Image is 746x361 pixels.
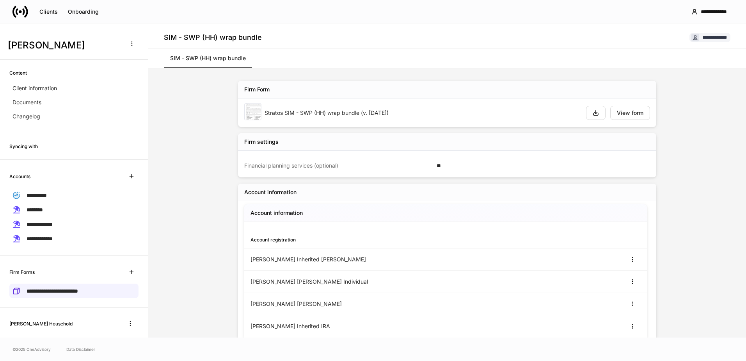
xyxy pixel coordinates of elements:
div: Onboarding [68,9,99,14]
h3: [PERSON_NAME] [8,39,121,52]
button: View form [610,106,650,120]
span: © 2025 OneAdvisory [12,346,51,352]
div: Stratos SIM - SWP (HH) wrap bundle (v. [DATE]) [265,109,580,117]
p: Changelog [12,113,40,120]
h6: Syncing with [9,143,38,150]
a: SIM - SWP (HH) wrap bundle [164,49,252,68]
h6: [PERSON_NAME] Household [9,320,73,327]
div: Firm Form [244,86,270,93]
a: Client information [9,81,139,95]
h6: Firm Forms [9,268,35,276]
h6: Content [9,69,27,77]
div: View form [617,110,643,116]
p: Client information [12,84,57,92]
a: Data Disclaimer [66,346,95,352]
p: Documents [12,98,41,106]
h6: Accounts [9,173,30,180]
div: Account registration [250,236,446,243]
div: Account information [244,188,297,196]
h5: Account information [250,209,303,217]
button: Onboarding [63,5,104,18]
div: Firm settings [244,138,279,146]
button: Clients [34,5,63,18]
h4: SIM - SWP (HH) wrap bundle [164,33,262,42]
div: [PERSON_NAME] [PERSON_NAME] Individual [250,278,446,286]
div: [PERSON_NAME] Inherited IRA [250,322,446,330]
div: [PERSON_NAME] [PERSON_NAME] [250,300,446,308]
a: Documents [9,95,139,109]
a: Changelog [9,109,139,123]
div: Clients [39,9,58,14]
div: Financial planning services (optional) [244,162,432,170]
div: [PERSON_NAME] Inherited [PERSON_NAME] [250,256,446,263]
